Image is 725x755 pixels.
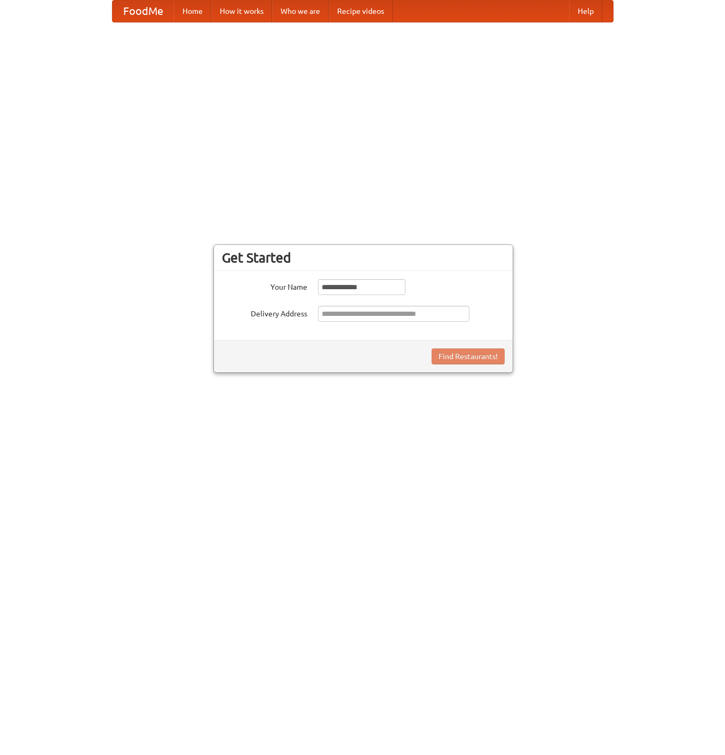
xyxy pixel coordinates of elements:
a: Recipe videos [329,1,393,22]
a: How it works [211,1,272,22]
a: Home [174,1,211,22]
a: FoodMe [113,1,174,22]
button: Find Restaurants! [432,348,505,364]
h3: Get Started [222,250,505,266]
label: Your Name [222,279,307,292]
a: Help [569,1,602,22]
label: Delivery Address [222,306,307,319]
a: Who we are [272,1,329,22]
